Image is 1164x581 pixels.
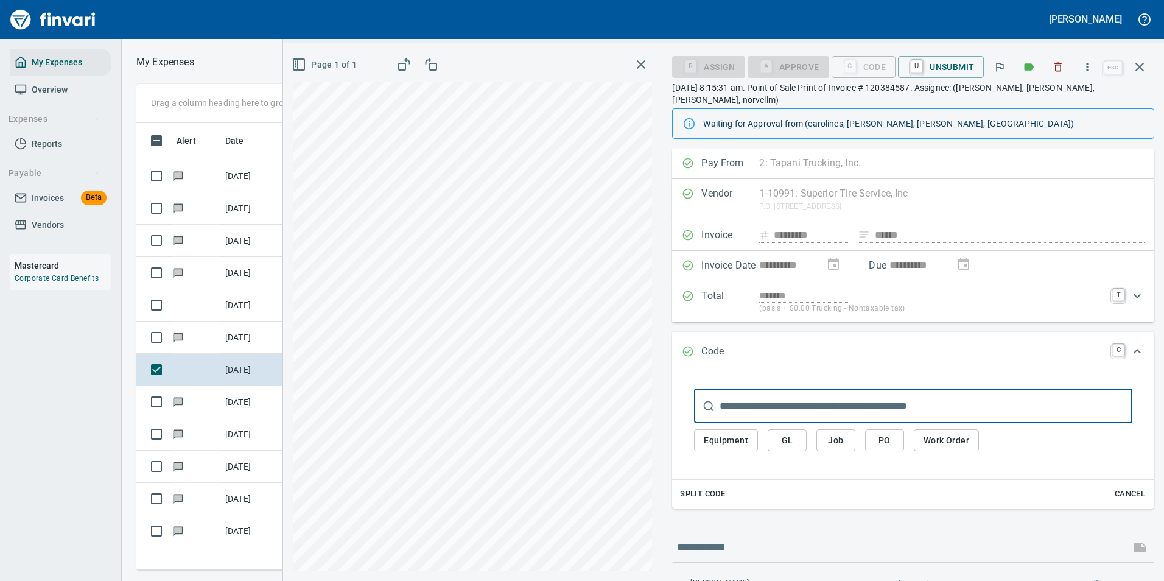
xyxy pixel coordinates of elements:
[759,303,1105,315] p: (basis + $0.00 Trucking - Nontaxable tax)
[151,97,329,109] p: Drag a column heading here to group the table
[15,259,111,272] h6: Mastercard
[225,133,244,148] span: Date
[680,487,725,501] span: Split Code
[677,485,728,504] button: Split Code
[136,55,194,69] nav: breadcrumb
[704,433,748,448] span: Equipment
[1045,54,1071,80] button: Discard
[1101,52,1154,82] span: Close invoice
[220,354,281,386] td: [DATE]
[701,344,759,360] p: Code
[1110,485,1149,504] button: Cancel
[172,204,184,212] span: Has messages
[914,429,979,452] button: Work Order
[865,429,904,452] button: PO
[172,236,184,244] span: Has messages
[281,289,391,322] td: 95813.252010
[7,5,99,34] img: Finvari
[1049,13,1122,26] h5: [PERSON_NAME]
[9,166,100,181] span: Payable
[220,289,281,322] td: [DATE]
[220,225,281,257] td: [DATE]
[694,429,758,452] button: Equipment
[1015,54,1042,80] button: Labels
[172,269,184,276] span: Has messages
[177,133,212,148] span: Alert
[220,160,281,192] td: [DATE]
[911,60,922,73] a: U
[220,192,281,225] td: [DATE]
[281,483,391,515] td: 93749.243008
[32,82,68,97] span: Overview
[220,418,281,451] td: [DATE]
[816,429,855,452] button: Job
[10,211,111,239] a: Vendors
[672,61,745,71] div: Assign
[1112,344,1124,356] a: C
[875,433,894,448] span: PO
[32,191,64,206] span: Invoices
[281,160,391,192] td: 93892.8110059
[172,430,184,438] span: Has messages
[1113,487,1146,501] span: Cancel
[172,527,184,535] span: Has messages
[1125,533,1154,562] span: This records your message into the invoice and notifies anyone mentioned
[172,398,184,406] span: Has messages
[220,515,281,548] td: [DATE]
[10,49,111,76] a: My Expenses
[32,136,62,152] span: Reports
[10,76,111,104] a: Overview
[1104,61,1122,74] a: esc
[289,54,362,76] button: Page 1 of 1
[4,162,105,185] button: Payable
[220,483,281,515] td: [DATE]
[9,111,100,127] span: Expenses
[10,185,111,212] a: InvoicesBeta
[672,332,1154,372] div: Expand
[703,113,1144,135] div: Waiting for Approval from (carolines, [PERSON_NAME], [PERSON_NAME], [GEOGRAPHIC_DATA])
[898,56,984,78] button: UUnsubmit
[924,433,969,448] span: Work Order
[172,172,184,180] span: Has messages
[225,133,260,148] span: Date
[15,274,99,283] a: Corporate Card Benefits
[777,433,797,448] span: GL
[81,191,107,205] span: Beta
[32,55,82,70] span: My Expenses
[136,55,194,69] p: My Expenses
[220,322,281,354] td: [DATE]
[826,433,846,448] span: Job
[220,451,281,483] td: [DATE]
[294,57,357,72] span: Page 1 of 1
[672,281,1154,322] div: Expand
[281,354,391,386] td: 625030
[32,217,64,233] span: Vendors
[908,57,974,77] span: Unsubmit
[10,130,111,158] a: Reports
[172,462,184,470] span: Has messages
[672,82,1154,106] p: [DATE] 8:15:31 am. Point of Sale Print of Invoice # 120384587. Assignee: ([PERSON_NAME], [PERSON_...
[748,61,829,71] div: Coding Required
[1112,289,1124,301] a: T
[177,133,196,148] span: Alert
[281,386,391,418] td: 95639.7100
[672,372,1154,509] div: Expand
[220,257,281,289] td: [DATE]
[1046,10,1125,29] button: [PERSON_NAME]
[1074,54,1101,80] button: More
[172,333,184,341] span: Has messages
[281,418,391,451] td: 95724.102017
[4,108,105,130] button: Expenses
[220,386,281,418] td: [DATE]
[172,495,184,502] span: Has messages
[701,289,759,315] p: Total
[986,54,1013,80] button: Flag
[281,451,391,483] td: 94359.2920043
[832,61,896,71] div: Code
[768,429,807,452] button: GL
